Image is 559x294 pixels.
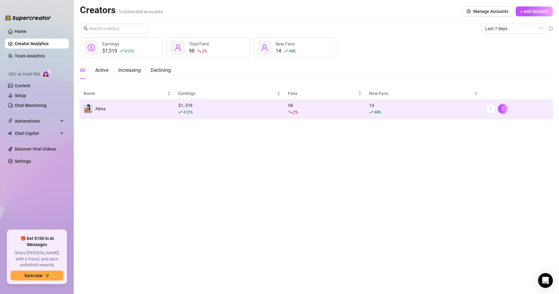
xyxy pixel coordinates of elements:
[516,6,553,16] button: + Add Account
[80,4,163,16] h2: Creators
[174,44,182,51] span: user
[197,49,201,53] span: fall
[10,271,63,280] button: Earn nowarrow-right
[15,128,58,138] span: Chat Copilot
[15,147,56,151] a: Discover Viral Videos
[119,9,163,14] span: 1 connected accounts
[15,103,46,108] a: Chat Monitoring
[261,44,268,51] span: user
[538,273,553,288] div: Open Intercom Messenger
[284,88,365,100] th: Fans
[8,131,12,135] img: Chat Copilot
[10,250,63,268] span: Share [PERSON_NAME] with a friend, and earn unlimited rewards
[120,49,124,53] span: rise
[8,119,13,123] span: thunderbolt
[289,48,296,54] span: 40 %
[189,47,209,55] div: 98
[462,6,513,16] button: Manage Accounts
[124,48,134,54] span: 412 %
[89,25,140,32] input: Search creators
[284,49,288,53] span: rise
[95,106,106,111] span: Alexa
[288,110,292,114] span: fall
[42,69,52,78] img: AI Chatter
[95,67,108,74] div: Active
[15,93,26,98] a: Setup
[520,9,548,14] span: + Add Account
[183,109,193,115] span: 412 %
[88,44,95,51] span: dollar-circle
[276,47,296,55] div: 14
[488,107,493,111] span: more
[276,41,295,46] span: New Fans
[84,104,93,113] img: Alexa
[498,104,508,114] button: right
[501,107,505,111] span: right
[539,27,543,30] span: calendar
[15,116,58,126] span: Automations
[25,273,42,278] span: Earn now
[102,41,119,46] span: Earnings
[80,88,175,100] th: Name
[178,102,281,116] div: $ 1,519
[102,47,134,55] div: $1,519
[369,110,373,114] span: rise
[549,26,553,31] span: info-circle
[15,53,45,58] a: Team Analytics
[15,39,64,49] a: Creator Analytics
[118,67,141,74] div: Increasing
[293,109,297,115] span: 2 %
[288,90,357,97] span: Fans
[473,9,508,14] span: Manage Accounts
[45,273,49,278] span: arrow-right
[288,102,362,116] div: 98
[369,102,478,116] div: 14
[5,15,51,21] img: logo-BBDzfeDw.svg
[466,9,471,14] span: setting
[15,29,26,34] a: Home
[80,67,85,74] div: All
[15,83,30,88] a: Content
[369,90,473,97] span: New Fans
[15,159,31,164] a: Settings
[178,110,183,114] span: rise
[151,67,171,74] div: Declining
[202,48,207,54] span: 2 %
[10,236,63,248] span: 🎁 Get $100 in AI Messages
[374,109,381,115] span: 40 %
[189,41,209,46] span: Total Fans
[485,24,542,33] span: Last 7 days
[175,88,284,100] th: Earnings
[9,72,40,77] span: Izzy AI Chatter
[365,88,482,100] th: New Fans
[84,90,166,97] span: Name
[178,90,276,97] span: Earnings
[84,26,88,31] span: search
